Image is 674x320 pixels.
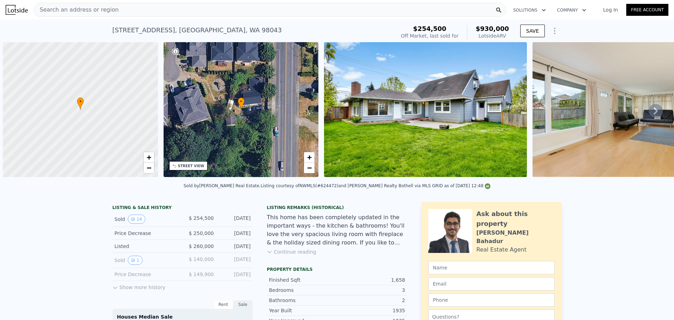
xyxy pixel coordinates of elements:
[595,6,626,13] a: Log In
[324,42,527,177] img: Sale: 128330851 Parcel: 103391458
[128,215,145,224] button: View historical data
[189,256,214,262] span: $ 140,000
[144,152,154,163] a: Zoom in
[219,215,251,224] div: [DATE]
[548,24,562,38] button: Show Options
[114,243,177,250] div: Listed
[6,5,28,15] img: Lotside
[112,281,165,291] button: Show more history
[189,243,214,249] span: $ 260,000
[114,271,177,278] div: Price Decrease
[114,230,177,237] div: Price Decrease
[269,287,337,294] div: Bedrooms
[428,277,555,290] input: Email
[337,287,405,294] div: 3
[112,25,282,35] div: [STREET_ADDRESS] , [GEOGRAPHIC_DATA] , WA 98043
[428,293,555,307] input: Phone
[77,97,84,110] div: •
[219,256,251,265] div: [DATE]
[413,25,447,32] span: $254,500
[189,272,214,277] span: $ 149,900
[626,4,668,16] a: Free Account
[476,25,509,32] span: $930,000
[269,307,337,314] div: Year Built
[337,276,405,283] div: 1,658
[184,183,260,188] div: Sold by [PERSON_NAME] Real Estate .
[337,297,405,304] div: 2
[178,163,204,169] div: STREET VIEW
[304,163,315,173] a: Zoom out
[269,276,337,283] div: Finished Sqft
[112,205,253,212] div: LISTING & SALE HISTORY
[267,248,316,255] button: Continue reading
[551,4,592,17] button: Company
[219,271,251,278] div: [DATE]
[337,307,405,314] div: 1935
[114,215,177,224] div: Sold
[34,6,119,14] span: Search an address or region
[189,230,214,236] span: $ 250,000
[114,256,177,265] div: Sold
[219,230,251,237] div: [DATE]
[476,209,555,229] div: Ask about this property
[238,97,245,110] div: •
[508,4,551,17] button: Solutions
[307,153,312,162] span: +
[260,183,490,188] div: Listing courtesy of NWMLS (#624472) and [PERSON_NAME] Realty Bothell via MLS GRID as of [DATE] 12:48
[267,213,407,247] div: This home has been completely updated in the important ways - the kitchen & bathrooms! You'll lov...
[189,215,214,221] span: $ 254,500
[476,229,555,246] div: [PERSON_NAME] Bahadur
[267,205,407,210] div: Listing Remarks (Historical)
[146,163,151,172] span: −
[146,153,151,162] span: +
[144,163,154,173] a: Zoom out
[213,300,233,309] div: Rent
[485,183,490,189] img: NWMLS Logo
[520,25,545,37] button: SAVE
[307,163,312,172] span: −
[401,32,458,39] div: Off Market, last sold for
[233,300,253,309] div: Sale
[128,256,143,265] button: View historical data
[238,98,245,105] span: •
[476,32,509,39] div: Lotside ARV
[219,243,251,250] div: [DATE]
[428,261,555,274] input: Name
[304,152,315,163] a: Zoom in
[269,297,337,304] div: Bathrooms
[77,98,84,105] span: •
[476,246,527,254] div: Real Estate Agent
[267,267,407,272] div: Property details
